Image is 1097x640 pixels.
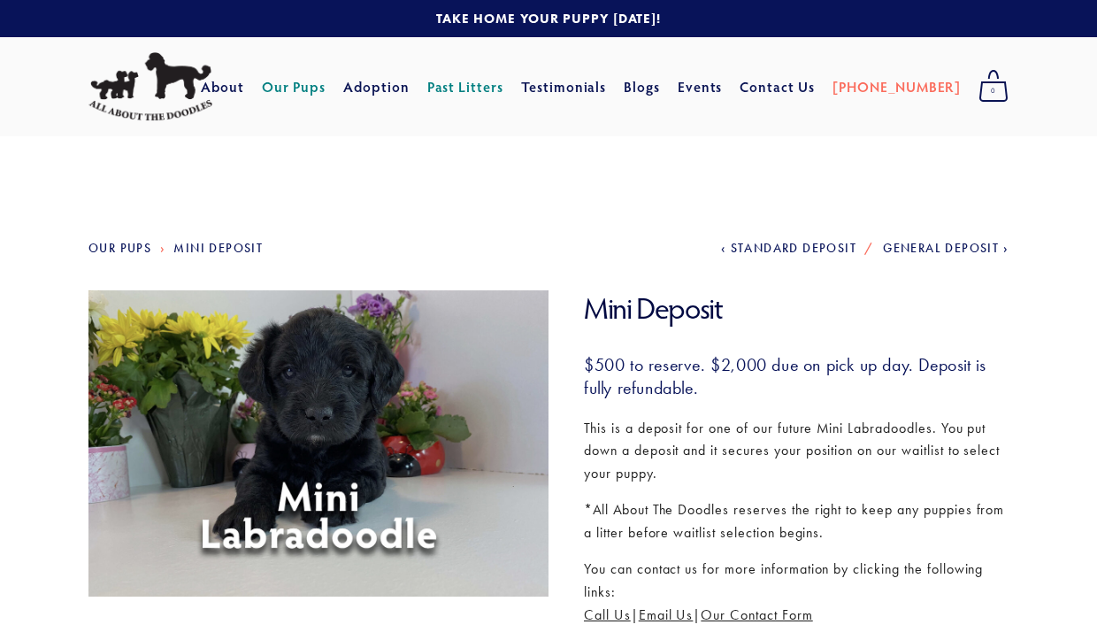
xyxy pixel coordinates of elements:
p: This is a deposit for one of our future Mini Labradoodles. You put down a deposit and it secures ... [584,417,1009,485]
h3: $500 to reserve. $2,000 due on pick up day. Deposit is fully refundable. [584,353,1009,399]
a: Past Litters [427,77,504,96]
a: Our Contact Form [701,606,812,623]
p: *All About The Doodles reserves the right to keep any puppies from a litter before waitlist selec... [584,498,1009,544]
a: Testimonials [521,71,607,103]
a: Adoption [343,71,410,103]
a: Our Pups [262,71,326,103]
a: Blogs [624,71,660,103]
a: Our Pups [88,241,151,256]
a: Standard Deposit [721,241,856,256]
a: Mini Deposit [173,241,263,256]
img: All About The Doodles [88,52,212,121]
a: [PHONE_NUMBER] [832,71,961,103]
a: 0 items in cart [970,65,1017,109]
img: Mini_Deposit.jpg [81,290,556,598]
a: Call Us [584,606,631,623]
h1: Mini Deposit [584,290,1009,327]
a: Events [678,71,723,103]
span: General Deposit [883,241,999,256]
a: Contact Us [740,71,815,103]
a: Email Us [639,606,694,623]
a: General Deposit [883,241,1009,256]
a: About [201,71,244,103]
span: 0 [978,80,1009,103]
span: Standard Deposit [731,241,856,256]
p: You can contact us for more information by clicking the following links: | | [584,558,1009,626]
